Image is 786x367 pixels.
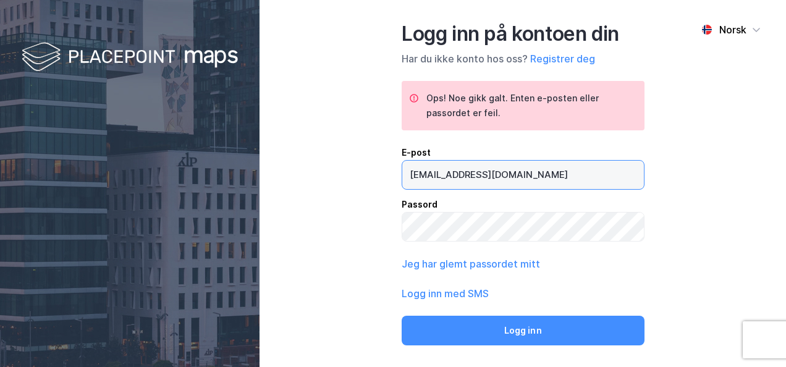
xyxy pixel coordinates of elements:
[530,51,595,66] button: Registrer deg
[402,256,540,271] button: Jeg har glemt passordet mitt
[426,91,635,120] div: Ops! Noe gikk galt. Enten e-posten eller passordet er feil.
[402,145,644,160] div: E-post
[402,286,489,301] button: Logg inn med SMS
[402,22,644,46] div: Logg inn på kontoen din
[402,51,644,66] div: Har du ikke konto hos oss?
[402,316,644,345] button: Logg inn
[402,197,644,212] div: Passord
[724,308,786,367] iframe: Chat Widget
[22,40,238,76] img: logo-white.f07954bde2210d2a523dddb988cd2aa7.svg
[719,22,746,37] div: Norsk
